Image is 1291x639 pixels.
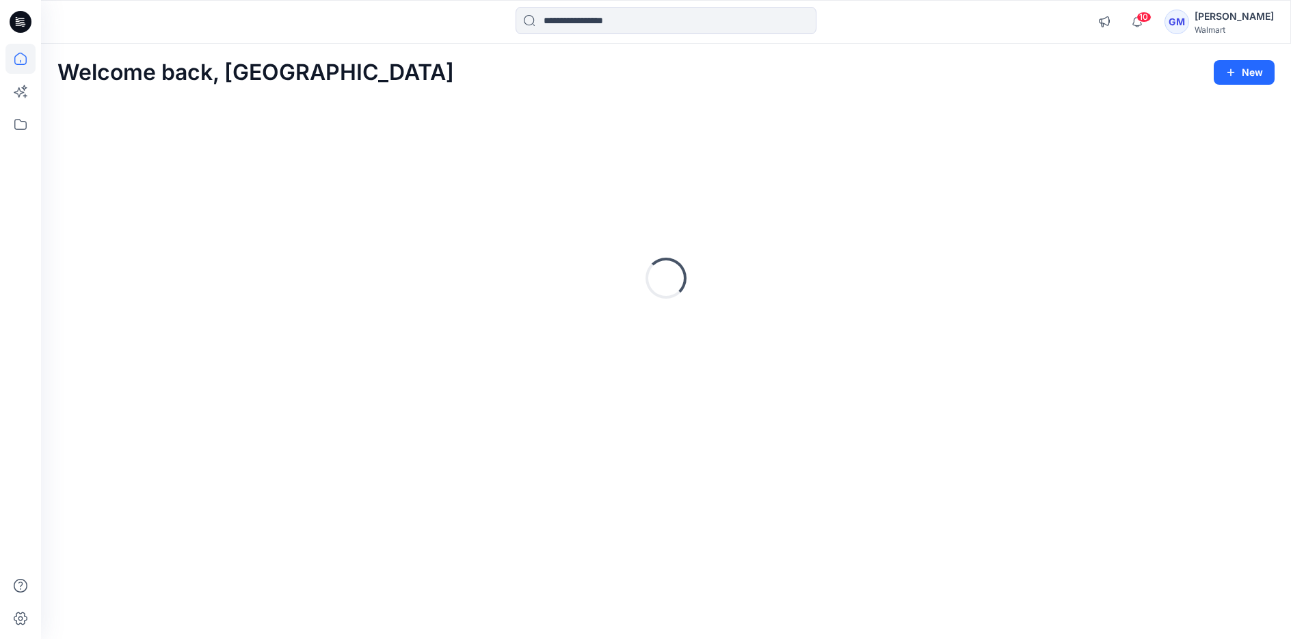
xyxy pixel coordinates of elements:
[1195,25,1274,35] div: Walmart
[57,60,454,85] h2: Welcome back, [GEOGRAPHIC_DATA]
[1136,12,1152,23] span: 10
[1214,60,1275,85] button: New
[1164,10,1189,34] div: GM
[1195,8,1274,25] div: [PERSON_NAME]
